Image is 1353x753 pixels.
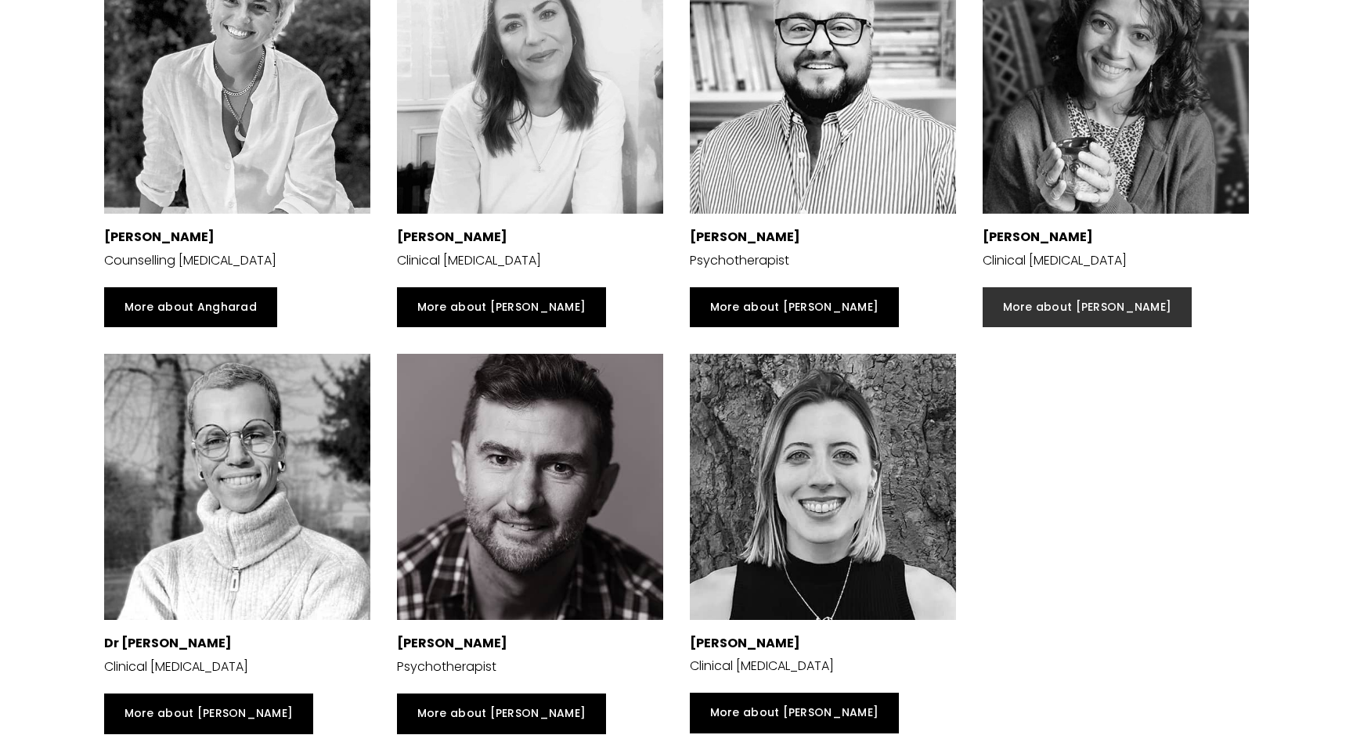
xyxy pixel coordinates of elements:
[104,287,276,328] a: More about Angharad
[104,656,370,679] p: Clinical [MEDICAL_DATA]
[104,694,313,734] a: More about [PERSON_NAME]
[104,634,232,652] strong: Dr [PERSON_NAME]
[690,287,899,328] a: More about [PERSON_NAME]
[397,226,663,249] p: [PERSON_NAME]
[690,634,800,652] strong: [PERSON_NAME]
[690,632,956,678] p: Clinical [MEDICAL_DATA]
[690,226,956,249] p: [PERSON_NAME]
[690,693,899,733] a: More about [PERSON_NAME]
[983,287,1192,328] a: More about [PERSON_NAME]
[397,250,663,272] p: Clinical [MEDICAL_DATA]
[397,287,606,328] a: More about [PERSON_NAME]
[104,250,370,272] p: Counselling [MEDICAL_DATA]
[983,228,1093,246] strong: [PERSON_NAME]
[397,656,663,679] p: Psychotherapist
[397,694,606,734] a: More about [PERSON_NAME]
[690,250,956,272] p: Psychotherapist
[104,226,370,249] p: [PERSON_NAME]
[397,634,507,652] strong: [PERSON_NAME]
[983,250,1249,272] p: Clinical [MEDICAL_DATA]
